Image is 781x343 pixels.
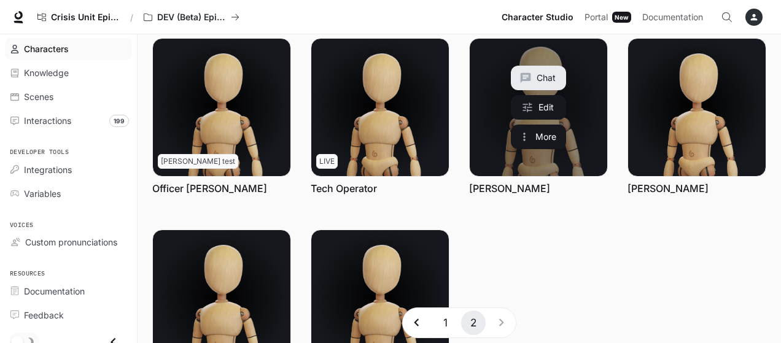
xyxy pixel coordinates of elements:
span: Crisis Unit Episode 1 [51,12,120,23]
button: Open Command Menu [715,5,739,29]
a: PortalNew [580,5,636,29]
a: Ted Borough [470,39,607,176]
span: 199 [109,115,129,127]
span: Portal [585,10,608,25]
span: Character Studio [502,10,573,25]
span: Documentation [24,285,85,298]
button: More actions [511,125,566,149]
nav: pagination navigation [402,307,516,338]
a: Tech Operator [311,182,377,195]
span: Feedback [24,309,64,322]
a: Variables [5,183,132,204]
button: page 2 [461,310,486,335]
button: All workspaces [138,5,245,29]
a: Custom pronunciations [5,231,132,253]
span: Documentation [642,10,703,25]
a: Edit Ted Borough [511,95,566,120]
a: Integrations [5,159,132,180]
button: Chat with Ted Borough [511,66,566,90]
span: Knowledge [24,66,69,79]
a: Knowledge [5,62,132,83]
a: Crisis Unit Episode 1 [32,5,125,29]
a: Character Studio [497,5,578,29]
a: Documentation [637,5,712,29]
div: New [612,12,631,23]
a: [PERSON_NAME] [469,182,550,195]
p: DEV (Beta) Episode 1 - Crisis Unit [157,12,226,23]
a: Interactions [5,110,132,131]
a: Characters [5,38,132,60]
img: Tech Operator [311,39,449,176]
img: Tommy Willer [628,39,766,176]
span: Interactions [24,114,71,127]
a: Officer [PERSON_NAME] [152,182,267,195]
span: Custom pronunciations [25,236,117,249]
span: Integrations [24,163,72,176]
span: Characters [24,42,69,55]
button: Go to previous page [405,310,429,335]
a: Feedback [5,304,132,326]
a: Documentation [5,280,132,302]
a: [PERSON_NAME] [628,182,709,195]
a: Scenes [5,86,132,107]
button: Go to page 1 [433,310,457,335]
span: Variables [24,187,61,200]
span: Scenes [24,90,53,103]
img: Officer Garcia [153,39,290,176]
div: / [125,11,138,24]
